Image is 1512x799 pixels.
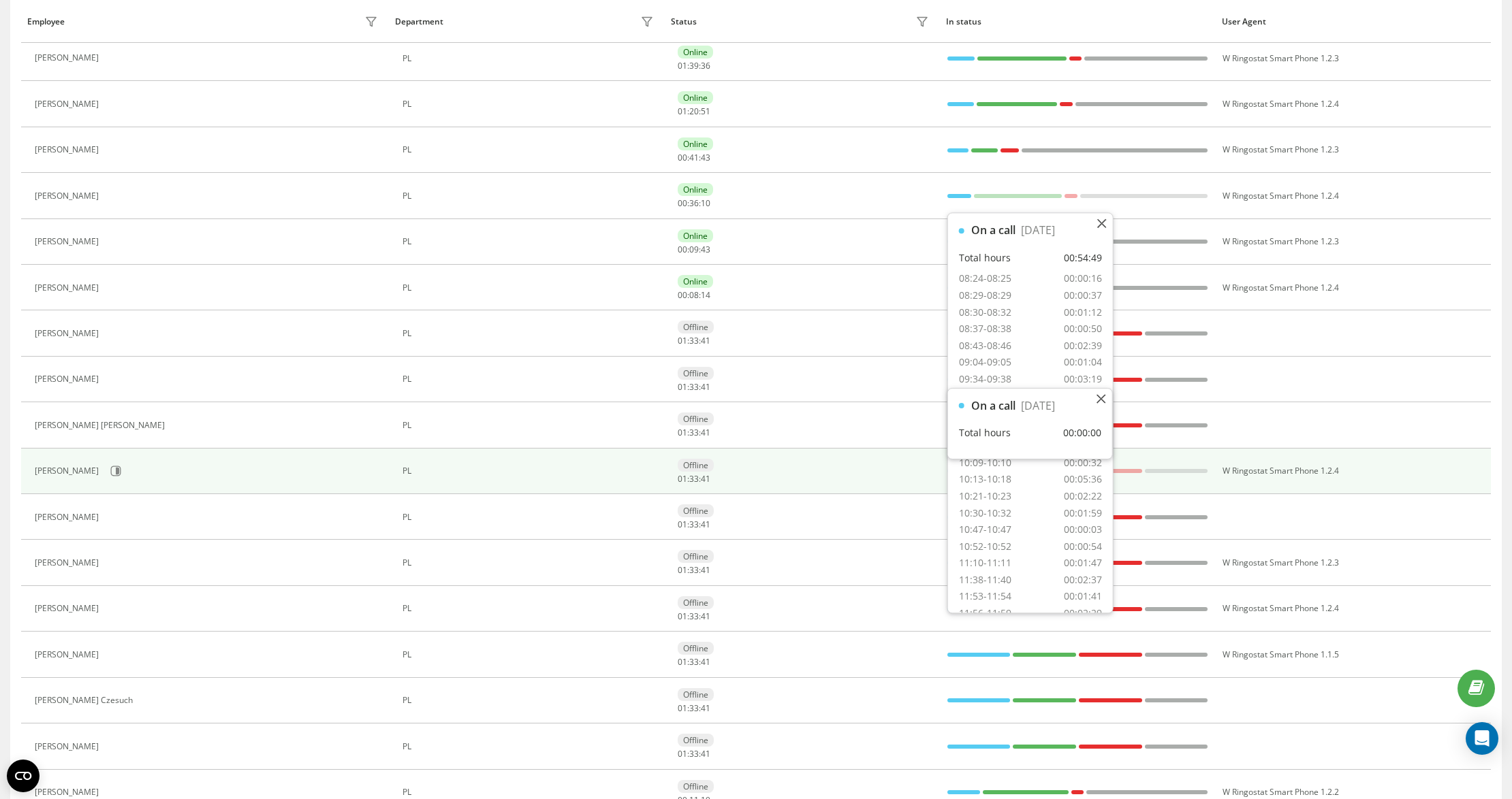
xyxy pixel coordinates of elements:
[35,421,168,430] div: [PERSON_NAME] [PERSON_NAME]
[689,519,699,530] span: 33
[403,283,657,293] div: PL
[403,99,657,109] div: PL
[959,607,1011,620] div: 11:56-11:59
[403,329,657,338] div: PL
[959,523,1011,536] div: 10:47-10:47
[1064,273,1102,286] div: 00:00:16
[35,512,102,522] div: [PERSON_NAME]
[35,787,102,797] div: [PERSON_NAME]
[959,273,1011,286] div: 08:24-08:25
[403,191,657,201] div: PL
[678,688,714,701] div: Offline
[701,289,710,301] span: 14
[689,702,699,714] span: 33
[678,412,714,425] div: Offline
[678,321,714,333] div: Offline
[678,504,714,517] div: Offline
[1223,602,1339,614] span: W Ringostat Smart Phone 1.2.4
[1064,457,1102,470] div: 00:00:32
[678,61,710,71] div: : :
[689,427,699,438] span: 33
[678,702,687,714] span: 01
[701,748,710,760] span: 41
[678,91,713,104] div: Online
[1223,557,1339,568] span: W Ringostat Smart Phone 1.2.3
[678,183,713,196] div: Online
[1223,144,1339,155] span: W Ringostat Smart Phone 1.2.3
[701,473,710,485] span: 41
[689,748,699,760] span: 33
[701,519,710,530] span: 41
[701,152,710,163] span: 43
[959,540,1011,553] div: 10:52-10:52
[678,520,710,529] div: : :
[678,749,710,759] div: : :
[959,252,1011,265] div: Total hours
[35,191,102,201] div: [PERSON_NAME]
[959,457,1011,470] div: 10:09-10:10
[678,656,687,668] span: 01
[1064,490,1102,503] div: 00:02:22
[678,382,710,392] div: : :
[678,46,713,59] div: Online
[959,507,1011,520] div: 10:30-10:32
[678,289,687,301] span: 00
[689,564,699,576] span: 33
[678,336,710,346] div: : :
[395,17,443,27] div: Department
[403,466,657,476] div: PL
[701,335,710,346] span: 41
[959,591,1011,604] div: 11:53-11:54
[959,490,1011,503] div: 10:21-10:23
[678,734,714,747] div: Offline
[1064,591,1102,604] div: 00:01:41
[678,199,710,208] div: : :
[1064,474,1102,487] div: 00:05:36
[701,656,710,668] span: 41
[1064,607,1102,620] div: 00:02:29
[35,283,102,293] div: [PERSON_NAME]
[701,381,710,393] span: 41
[678,642,714,655] div: Offline
[678,60,687,71] span: 01
[678,519,687,530] span: 01
[678,152,687,163] span: 00
[403,145,657,154] div: PL
[1064,306,1102,319] div: 00:01:12
[678,473,687,485] span: 01
[1223,786,1339,798] span: W Ringostat Smart Phone 1.2.2
[959,306,1011,319] div: 08:30-08:32
[678,459,714,472] div: Offline
[959,574,1011,587] div: 11:38-11:40
[689,335,699,346] span: 33
[403,54,657,63] div: PL
[1064,507,1102,520] div: 00:01:59
[689,60,699,71] span: 39
[678,105,687,117] span: 01
[671,17,697,27] div: Status
[689,656,699,668] span: 33
[35,329,102,338] div: [PERSON_NAME]
[35,374,102,384] div: [PERSON_NAME]
[678,291,710,300] div: : :
[678,612,710,621] div: : :
[678,335,687,346] span: 01
[1064,357,1102,370] div: 00:01:04
[678,596,714,609] div: Offline
[35,558,102,568] div: [PERSON_NAME]
[35,53,102,63] div: [PERSON_NAME]
[403,604,657,613] div: PL
[701,427,710,438] span: 41
[959,340,1011,353] div: 08:43-08:46
[701,60,710,71] span: 36
[678,550,714,563] div: Offline
[1223,52,1339,64] span: W Ringostat Smart Phone 1.2.3
[1063,427,1101,440] div: 00:00:00
[689,244,699,255] span: 09
[35,696,136,705] div: [PERSON_NAME] Czesuch
[678,367,714,380] div: Offline
[1064,574,1102,587] div: 00:02:37
[959,427,1011,440] div: Total hours
[1064,523,1102,536] div: 00:00:03
[701,197,710,209] span: 10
